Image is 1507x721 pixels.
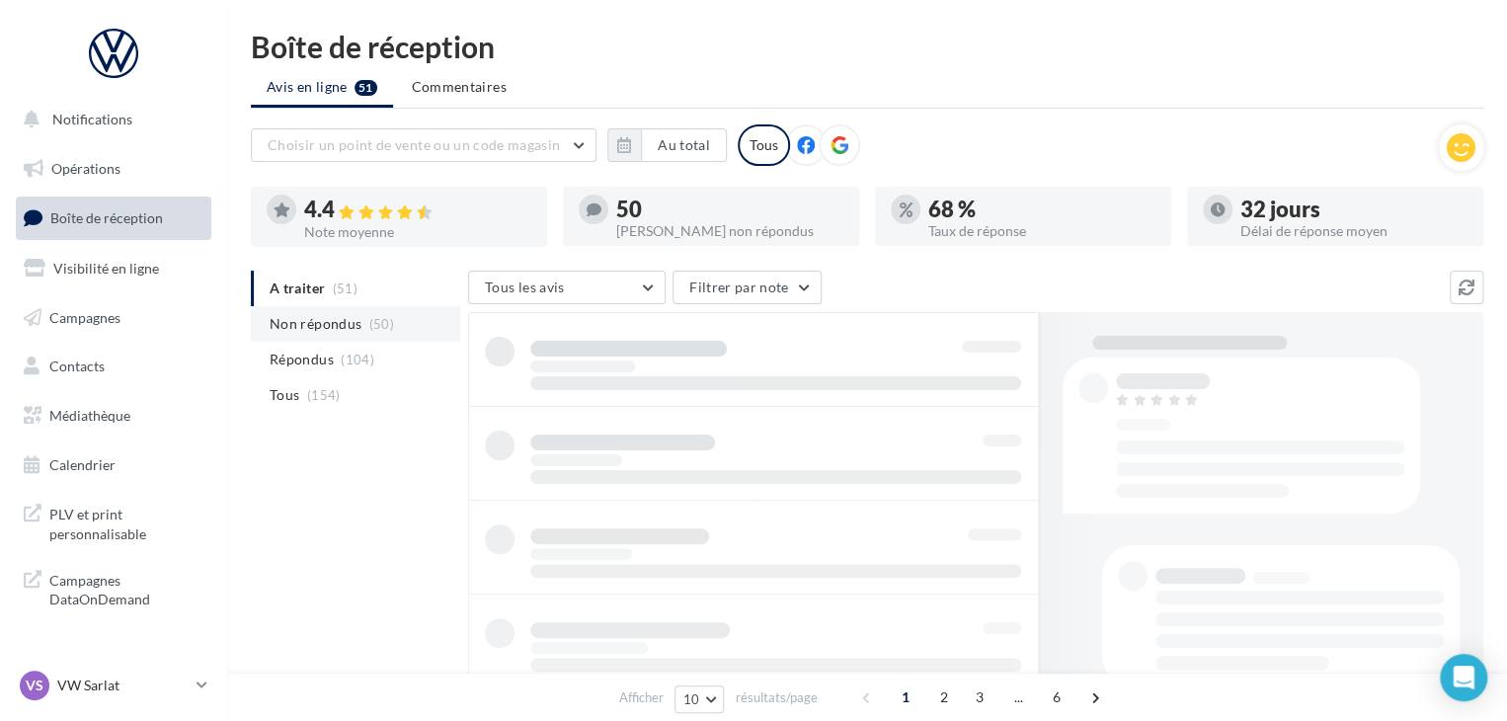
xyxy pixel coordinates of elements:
span: Boîte de réception [50,209,163,226]
button: Au total [641,128,727,162]
span: Calendrier [49,456,116,473]
div: 32 jours [1240,199,1467,220]
a: VS VW Sarlat [16,667,211,704]
a: Campagnes [12,297,215,339]
a: PLV et print personnalisable [12,493,215,551]
div: Délai de réponse moyen [1240,224,1467,238]
span: résultats/page [735,688,817,707]
span: 6 [1041,681,1072,713]
div: Boîte de réception [251,32,1483,61]
span: Afficher [619,688,664,707]
a: Boîte de réception [12,197,215,239]
div: Open Intercom Messenger [1440,654,1487,701]
div: 4.4 [304,199,531,221]
span: Visibilité en ligne [53,260,159,277]
a: Visibilité en ligne [12,248,215,289]
button: Tous les avis [468,271,666,304]
div: Taux de réponse [928,224,1155,238]
a: Campagnes DataOnDemand [12,559,215,617]
button: 10 [674,685,725,713]
p: VW Sarlat [57,676,189,695]
div: Tous [738,124,790,166]
button: Au total [607,128,727,162]
span: 2 [928,681,960,713]
span: Médiathèque [49,407,130,424]
span: (104) [341,352,374,367]
span: 1 [890,681,921,713]
span: Choisir un point de vente ou un code magasin [268,136,560,153]
span: (50) [369,316,394,332]
div: Note moyenne [304,225,531,239]
a: Calendrier [12,444,215,486]
span: 3 [964,681,995,713]
span: ... [1002,681,1034,713]
span: Contacts [49,358,105,374]
div: [PERSON_NAME] non répondus [616,224,843,238]
span: Opérations [51,160,120,177]
span: Campagnes [49,308,120,325]
span: 10 [683,691,700,707]
span: Commentaires [412,78,507,95]
span: (154) [307,387,341,403]
button: Notifications [12,99,207,140]
span: VS [26,676,43,695]
span: Notifications [52,111,132,127]
span: Non répondus [270,314,361,334]
a: Opérations [12,148,215,190]
span: Répondus [270,350,334,369]
div: 50 [616,199,843,220]
span: Tous [270,385,299,405]
span: PLV et print personnalisable [49,501,203,543]
button: Filtrer par note [673,271,822,304]
a: Contacts [12,346,215,387]
div: 68 % [928,199,1155,220]
span: Tous les avis [485,279,565,295]
a: Médiathèque [12,395,215,437]
button: Choisir un point de vente ou un code magasin [251,128,596,162]
span: Campagnes DataOnDemand [49,567,203,609]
